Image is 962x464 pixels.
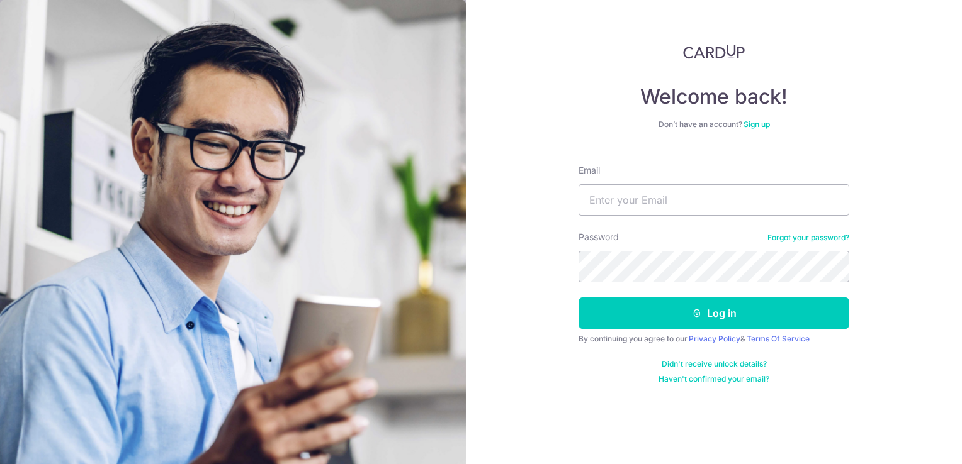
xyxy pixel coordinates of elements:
button: Log in [579,297,849,329]
a: Forgot your password? [767,233,849,243]
a: Sign up [744,119,770,129]
div: By continuing you agree to our & [579,334,849,344]
h4: Welcome back! [579,84,849,109]
label: Email [579,164,600,177]
a: Didn't receive unlock details? [662,359,767,369]
a: Haven't confirmed your email? [659,374,769,384]
a: Terms Of Service [747,334,810,343]
img: CardUp Logo [683,44,745,59]
a: Privacy Policy [689,334,740,343]
div: Don’t have an account? [579,119,849,130]
input: Enter your Email [579,184,849,216]
label: Password [579,231,619,243]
